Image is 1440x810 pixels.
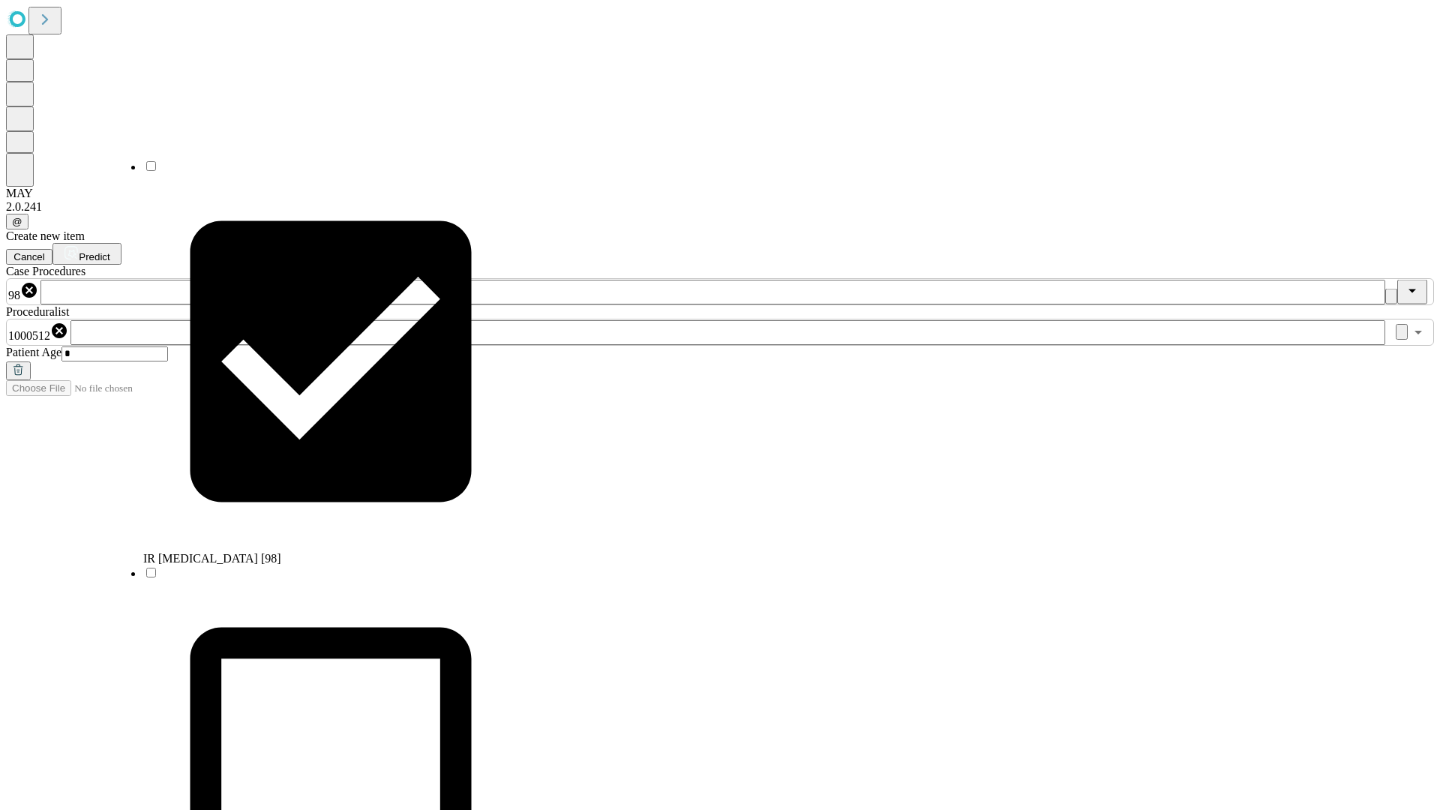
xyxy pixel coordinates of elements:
span: Predict [79,251,109,262]
button: Predict [52,243,121,265]
span: Patient Age [6,346,61,358]
div: 1000512 [8,322,68,343]
button: Clear [1385,289,1397,304]
div: 98 [8,281,38,302]
span: Create new item [6,229,85,242]
span: IR [MEDICAL_DATA] [98] [143,552,281,565]
span: 98 [8,289,20,301]
span: Cancel [13,251,45,262]
button: Clear [1396,324,1408,340]
span: Proceduralist [6,305,69,318]
button: Cancel [6,249,52,265]
button: Close [1397,280,1427,304]
span: 1000512 [8,329,50,342]
div: 2.0.241 [6,200,1434,214]
button: @ [6,214,28,229]
button: Open [1408,322,1429,343]
div: MAY [6,187,1434,200]
span: Scheduled Procedure [6,265,85,277]
span: @ [12,216,22,227]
